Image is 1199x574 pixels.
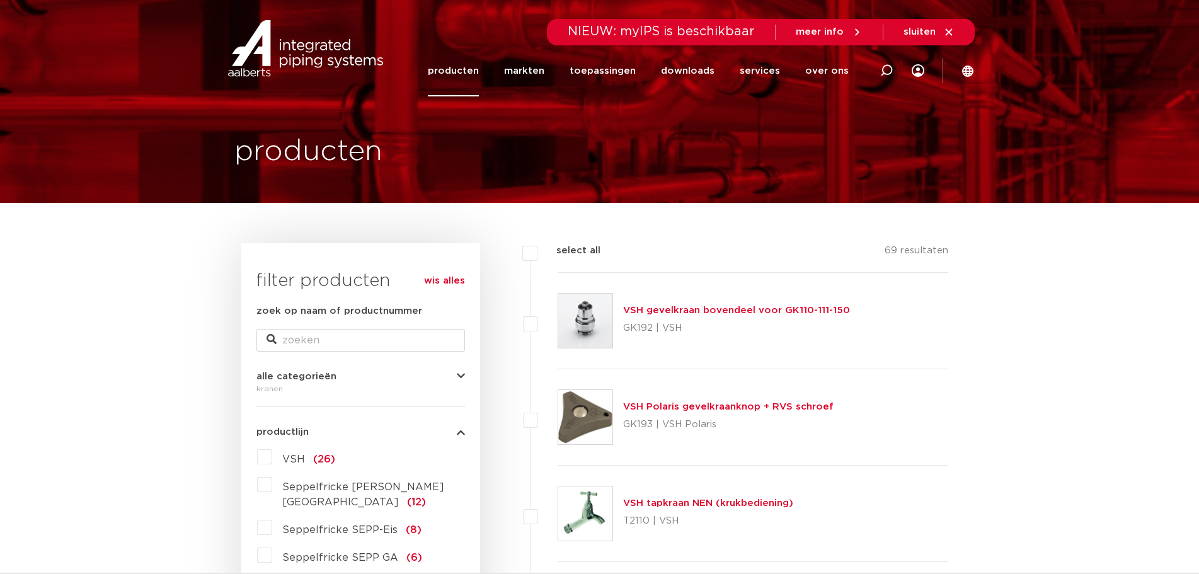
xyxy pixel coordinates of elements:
span: (26) [313,454,335,464]
span: sluiten [904,27,936,37]
h1: producten [234,132,382,172]
a: toepassingen [570,45,636,96]
button: productlijn [256,427,465,437]
input: zoeken [256,329,465,352]
p: T2110 | VSH [623,511,793,531]
label: select all [537,243,600,258]
a: markten [504,45,544,96]
span: (6) [406,553,422,563]
img: Thumbnail for VSH tapkraan NEN (krukbediening) [558,486,612,541]
span: Seppelfricke [PERSON_NAME][GEOGRAPHIC_DATA] [282,482,444,507]
span: productlijn [256,427,309,437]
button: alle categorieën [256,372,465,381]
a: VSH Polaris gevelkraanknop + RVS schroef [623,402,834,411]
img: Thumbnail for VSH gevelkraan bovendeel voor GK110-111-150 [558,294,612,348]
a: downloads [661,45,714,96]
span: alle categorieën [256,372,336,381]
nav: Menu [428,45,849,96]
img: Thumbnail for VSH Polaris gevelkraanknop + RVS schroef [558,390,612,444]
span: meer info [796,27,844,37]
span: (12) [407,497,426,507]
p: GK192 | VSH [623,318,850,338]
span: Seppelfricke SEPP-Eis [282,525,398,535]
a: services [740,45,780,96]
div: my IPS [912,45,924,96]
span: VSH [282,454,305,464]
a: over ons [805,45,849,96]
a: sluiten [904,26,955,38]
a: producten [428,45,479,96]
a: wis alles [424,273,465,289]
a: meer info [796,26,863,38]
span: (8) [406,525,422,535]
span: NIEUW: myIPS is beschikbaar [568,25,755,38]
a: VSH tapkraan NEN (krukbediening) [623,498,793,508]
p: 69 resultaten [885,243,948,263]
p: GK193 | VSH Polaris [623,415,834,435]
h3: filter producten [256,268,465,294]
span: Seppelfricke SEPP GA [282,553,398,563]
label: zoek op naam of productnummer [256,304,422,319]
a: VSH gevelkraan bovendeel voor GK110-111-150 [623,306,850,315]
div: kranen [256,381,465,396]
